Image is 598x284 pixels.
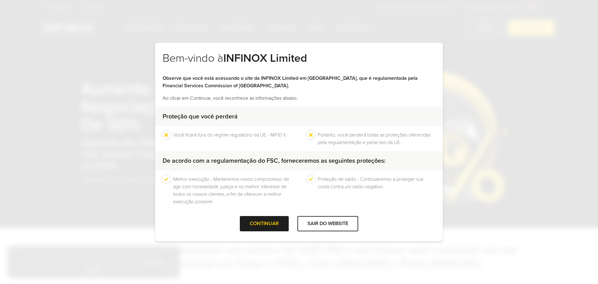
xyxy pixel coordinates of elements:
div: SAIR DO WEBSITE [297,216,358,231]
strong: Proteção que você perderá [163,113,238,120]
p: Ao clicar em Continuar, você reconhece as informações abaixo. [163,94,435,102]
li: Você ficará fora do regime regulatório da UE - MiFID II. [173,131,286,146]
strong: INFINOX Limited [223,51,307,65]
h2: Bem-vindo à [163,51,435,75]
div: CONTINUAR [240,216,289,231]
strong: Observe que você está acessando o site da INFINOX Limited em [GEOGRAPHIC_DATA], que é regulamenta... [163,75,418,89]
strong: De acordo com a regulamentação do FSC, forneceremos as seguintes proteções: [163,157,386,165]
li: Melhor execução - Manteremos nosso compromisso de agir com honestidade, justiça e no melhor inter... [173,176,291,205]
li: Portanto, você perderá todas as proteções oferecidas pela regulamentação e pelas leis da UE. [318,131,435,146]
li: Proteção de saldo - Continuaremos a proteger sua conta contra um saldo negativo. [318,176,435,205]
